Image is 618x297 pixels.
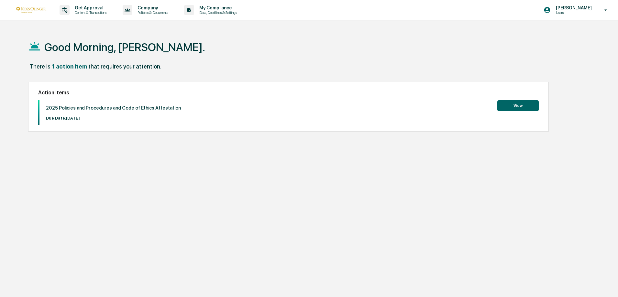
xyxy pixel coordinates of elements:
p: Users [551,10,595,15]
p: 2025 Policies and Procedures and Code of Ethics Attestation [46,105,181,111]
p: Content & Transactions [70,10,110,15]
p: [PERSON_NAME] [551,5,595,10]
p: Company [132,5,171,10]
button: View [497,100,539,111]
a: View [497,102,539,108]
div: 1 action item [52,63,87,70]
div: that requires your attention. [88,63,161,70]
p: Due Date: [DATE] [46,116,181,121]
p: Get Approval [70,5,110,10]
div: There is [29,63,50,70]
img: logo [16,7,47,13]
p: Data, Deadlines & Settings [194,10,240,15]
h1: Good Morning, [PERSON_NAME]. [44,41,205,54]
p: Policies & Documents [132,10,171,15]
p: My Compliance [194,5,240,10]
h2: Action Items [38,90,539,96]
